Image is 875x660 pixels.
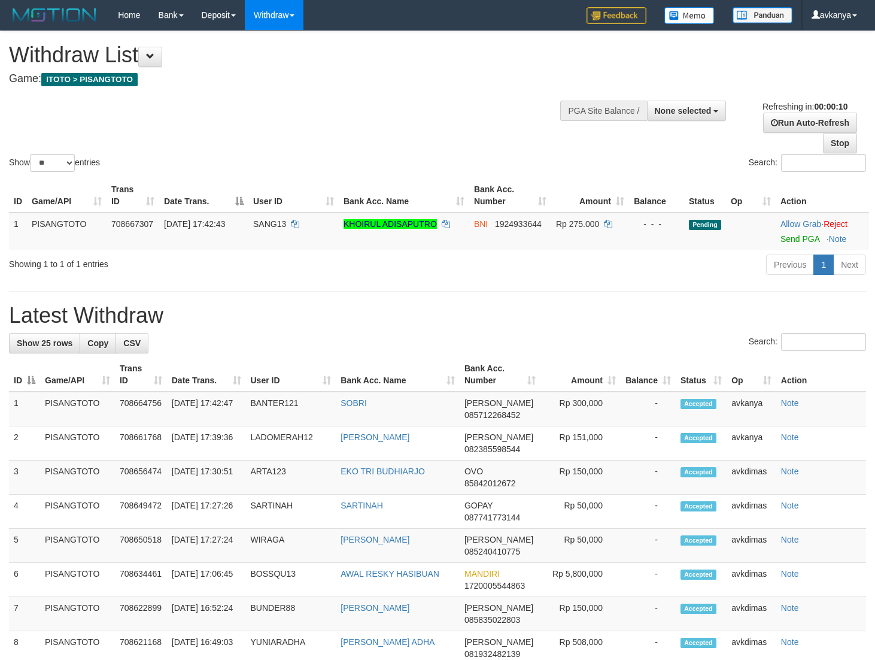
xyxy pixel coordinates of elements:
span: Accepted [680,433,716,443]
td: 2 [9,426,40,461]
td: Rp 150,000 [540,597,621,631]
span: Copy 082385598544 to clipboard [464,444,520,454]
th: Bank Acc. Number: activate to sort column ascending [469,178,551,213]
th: User ID: activate to sort column ascending [248,178,339,213]
td: · [776,213,869,250]
td: avkdimas [727,563,776,597]
td: [DATE] 17:39:36 [167,426,246,461]
th: Bank Acc. Number: activate to sort column ascending [460,358,541,392]
a: 1 [813,255,834,275]
a: Send PGA [780,234,819,244]
th: Action [776,178,869,213]
a: Note [829,234,847,244]
td: [DATE] 16:52:24 [167,597,246,631]
span: Show 25 rows [17,338,72,348]
a: [PERSON_NAME] [341,603,409,613]
td: [DATE] 17:42:47 [167,392,246,426]
td: avkdimas [727,529,776,563]
td: avkanya [727,426,776,461]
th: Op: activate to sort column ascending [727,358,776,392]
a: Note [781,432,799,442]
a: Note [781,603,799,613]
td: avkdimas [727,461,776,495]
td: [DATE] 17:30:51 [167,461,246,495]
td: 708664756 [115,392,167,426]
span: · [780,219,824,229]
a: Stop [823,133,857,153]
td: 6 [9,563,40,597]
th: Trans ID: activate to sort column ascending [107,178,159,213]
span: Accepted [680,570,716,580]
td: PISANGTOTO [40,529,115,563]
img: panduan.png [733,7,792,23]
td: - [621,495,676,529]
a: Previous [766,255,814,275]
span: [PERSON_NAME] [464,535,533,544]
td: 4 [9,495,40,529]
span: Accepted [680,638,716,648]
th: Amount: activate to sort column ascending [551,178,629,213]
a: EKO TRI BUDHIARJO [341,467,425,476]
span: BNI [474,219,488,229]
h1: Withdraw List [9,43,572,67]
td: SARTINAH [246,495,336,529]
td: PISANGTOTO [40,597,115,631]
td: Rp 150,000 [540,461,621,495]
span: Copy 085240410775 to clipboard [464,547,520,556]
td: 3 [9,461,40,495]
th: Status: activate to sort column ascending [676,358,727,392]
th: Action [776,358,866,392]
span: 708667307 [111,219,153,229]
span: [PERSON_NAME] [464,603,533,613]
a: Reject [824,219,847,229]
a: CSV [116,333,148,353]
td: PISANGTOTO [40,495,115,529]
td: Rp 50,000 [540,495,621,529]
span: Copy 081932482139 to clipboard [464,649,520,659]
span: Rp 275.000 [556,219,599,229]
button: None selected [647,101,727,121]
td: 7 [9,597,40,631]
span: Copy 087741773144 to clipboard [464,513,520,522]
td: - [621,426,676,461]
td: 708656474 [115,461,167,495]
a: Run Auto-Refresh [763,113,857,133]
td: 708622899 [115,597,167,631]
td: - [621,461,676,495]
img: Button%20Memo.svg [664,7,715,24]
h1: Latest Withdraw [9,304,866,328]
span: GOPAY [464,501,493,510]
td: Rp 300,000 [540,392,621,426]
a: [PERSON_NAME] [341,535,409,544]
span: SANG13 [253,219,286,229]
td: Rp 151,000 [540,426,621,461]
div: Showing 1 to 1 of 1 entries [9,253,356,270]
span: MANDIRI [464,569,500,579]
td: 708634461 [115,563,167,597]
div: - - - [634,218,679,230]
span: Copy 1924933644 to clipboard [495,219,542,229]
th: Balance: activate to sort column ascending [621,358,676,392]
a: Show 25 rows [9,333,80,353]
th: ID: activate to sort column descending [9,358,40,392]
span: Accepted [680,535,716,546]
a: AWAL RESKY HASIBUAN [341,569,439,579]
input: Search: [781,333,866,351]
th: Amount: activate to sort column ascending [540,358,621,392]
th: Date Trans.: activate to sort column ascending [167,358,246,392]
a: KHOIRUL ADISAPUTRO [344,219,437,229]
td: BANTER121 [246,392,336,426]
td: avkanya [727,392,776,426]
img: Feedback.jpg [587,7,646,24]
td: [DATE] 17:27:24 [167,529,246,563]
td: [DATE] 17:27:26 [167,495,246,529]
td: PISANGTOTO [40,392,115,426]
img: MOTION_logo.png [9,6,100,24]
span: Accepted [680,399,716,409]
a: Note [781,569,799,579]
span: Refreshing in: [762,102,847,111]
span: [PERSON_NAME] [464,398,533,408]
th: Op: activate to sort column ascending [726,178,776,213]
a: Allow Grab [780,219,821,229]
a: Note [781,535,799,544]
